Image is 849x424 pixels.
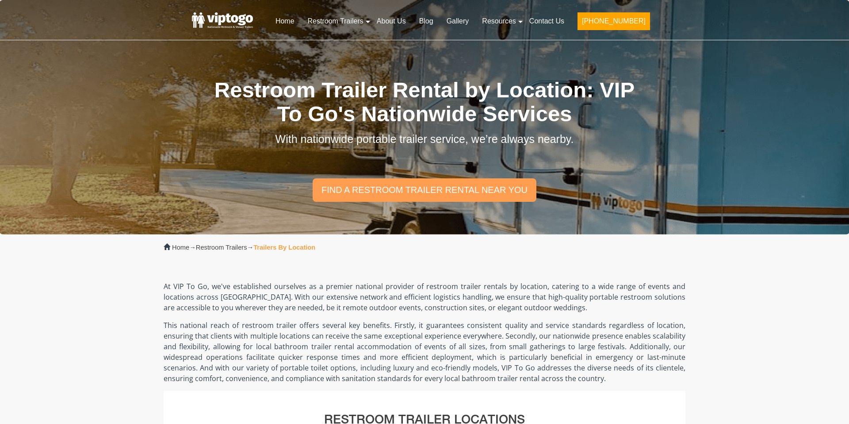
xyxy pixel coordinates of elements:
[275,133,574,145] span: With nationwide portable trailer service, we’re always nearby.
[413,12,440,31] a: Blog
[440,12,476,31] a: Gallery
[253,244,315,251] strong: Trailers By Location
[313,178,536,201] a: find a restroom trailer rental near you
[571,12,657,35] a: [PHONE_NUMBER]
[577,12,650,30] button: [PHONE_NUMBER]
[172,244,189,251] a: Home
[214,78,635,126] span: Restroom Trailer Rental by Location: VIP To Go's Nationwide Services
[370,12,413,31] a: About Us
[475,12,522,31] a: Resources
[172,244,315,251] span: → →
[301,12,370,31] a: Restroom Trailers
[269,12,301,31] a: Home
[523,12,571,31] a: Contact Us
[164,281,685,313] p: At VIP To Go, we've established ourselves as a premier national provider of restroom trailer rent...
[164,320,685,384] p: This national reach of restroom trailer offers several key benefits. Firstly, it guarantees consi...
[196,244,247,251] a: Restroom Trailers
